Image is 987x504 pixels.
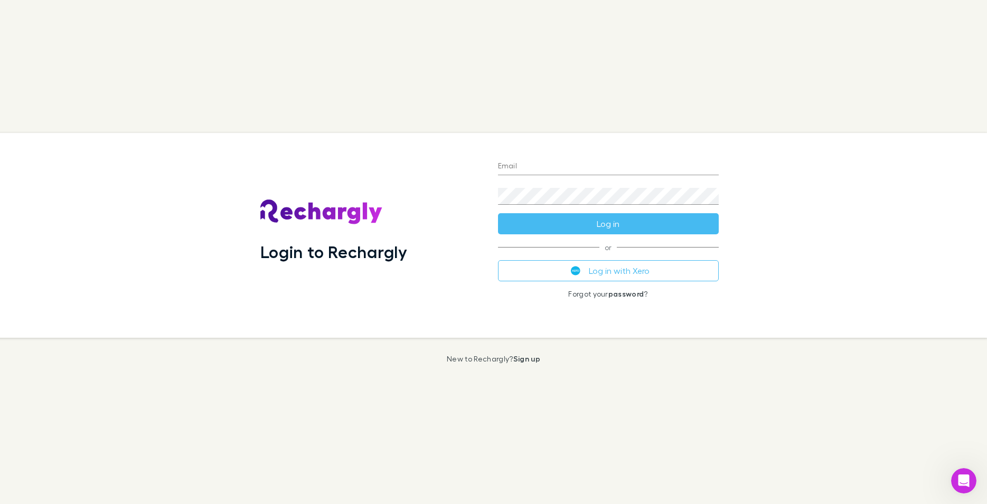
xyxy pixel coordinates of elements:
img: Xero's logo [571,266,580,275]
iframe: Intercom live chat [951,468,976,493]
img: Rechargly's Logo [260,199,383,225]
h1: Login to Rechargly [260,242,408,262]
a: Sign up [513,354,540,363]
div: Close [185,4,204,23]
button: Expand window [165,4,185,24]
p: New to Rechargly? [447,355,540,363]
button: go back [7,4,27,24]
button: Log in with Xero [498,260,719,281]
button: Log in [498,213,719,234]
span: or [498,247,719,248]
p: Forgot your ? [498,290,719,298]
a: password [608,289,644,298]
